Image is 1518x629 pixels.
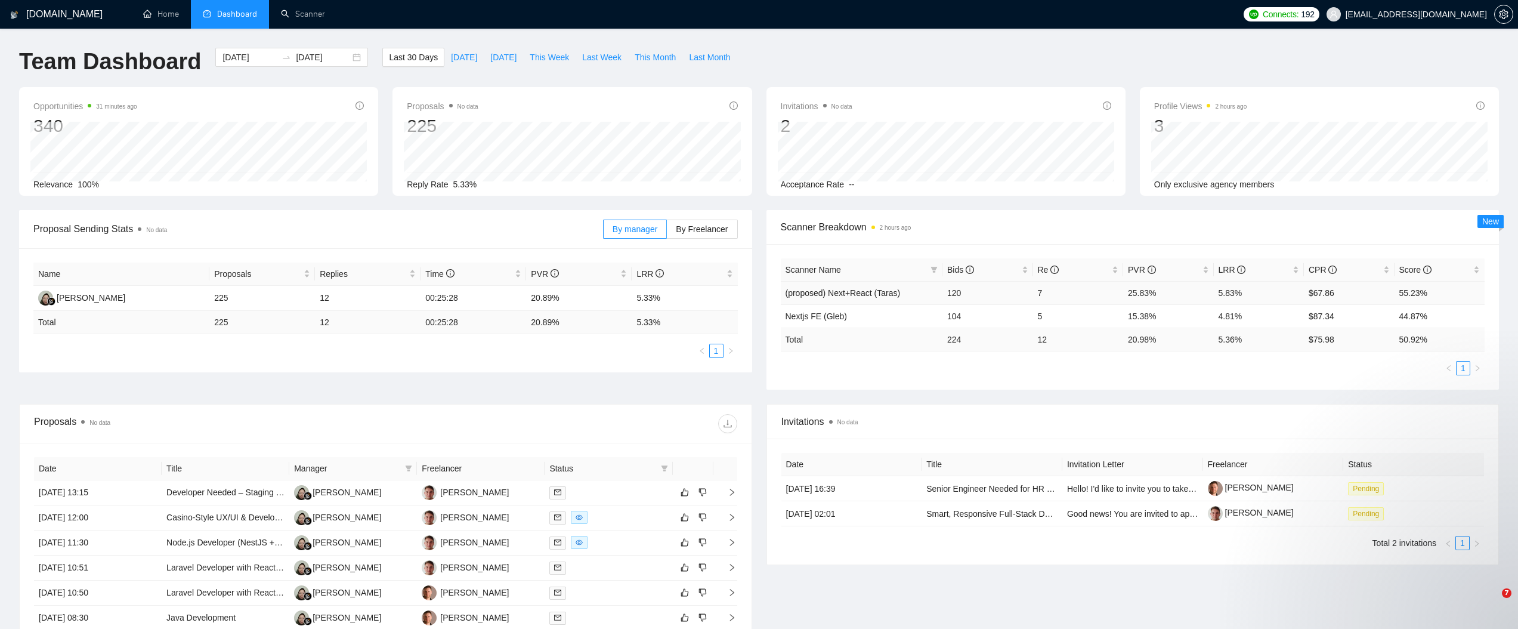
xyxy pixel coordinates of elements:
[1442,361,1456,375] button: left
[484,48,523,67] button: [DATE]
[166,538,404,547] a: Node.js Developer (NestJS + PostgreSQL) — Full-time, Remote
[421,286,526,311] td: 00:25:28
[781,476,922,501] td: [DATE] 16:39
[403,460,415,477] span: filter
[313,486,381,499] div: [PERSON_NAME]
[444,48,484,67] button: [DATE]
[678,610,692,625] button: like
[1033,304,1124,328] td: 5
[440,611,509,624] div: [PERSON_NAME]
[695,344,709,358] button: left
[678,485,692,499] button: like
[576,514,583,521] span: eye
[551,269,559,277] span: info-circle
[1495,10,1513,19] span: setting
[1348,483,1389,493] a: Pending
[1219,265,1246,275] span: LRR
[781,180,845,189] span: Acceptance Rate
[315,263,421,286] th: Replies
[727,347,734,354] span: right
[1033,328,1124,351] td: 12
[34,531,162,556] td: [DATE] 11:30
[294,487,381,497] a: R[PERSON_NAME]
[294,537,381,547] a: R[PERSON_NAME]
[1423,266,1432,274] span: info-circle
[632,286,737,311] td: 5.33%
[422,562,509,572] a: TZ[PERSON_NAME]
[304,492,312,500] img: gigradar-bm.png
[678,510,692,525] button: like
[34,414,385,433] div: Proposals
[209,263,315,286] th: Proposals
[143,9,179,19] a: homeHome
[162,457,289,480] th: Title
[34,457,162,480] th: Date
[294,512,381,522] a: R[PERSON_NAME]
[1203,453,1344,476] th: Freelancer
[38,291,53,306] img: R
[718,563,736,572] span: right
[554,489,561,496] span: mail
[549,462,656,475] span: Status
[695,585,710,600] button: dislike
[422,587,509,597] a: GS[PERSON_NAME]
[209,286,315,311] td: 225
[89,420,110,426] span: No data
[922,476,1062,501] td: Senior Engineer Needed for HR Platform Development Using Directus CMS
[33,221,603,236] span: Proposal Sending Stats
[718,414,737,433] button: download
[698,563,707,572] span: dislike
[1148,266,1156,274] span: info-circle
[681,488,689,497] span: like
[942,281,1033,304] td: 120
[304,592,312,600] img: gigradar-bm.png
[422,485,437,500] img: TZ
[417,457,545,480] th: Freelancer
[209,311,315,334] td: 225
[96,103,137,110] time: 31 minutes ago
[407,180,448,189] span: Reply Rate
[422,535,437,550] img: TZ
[440,486,509,499] div: [PERSON_NAME]
[695,344,709,358] li: Previous Page
[554,589,561,596] span: mail
[422,610,437,625] img: GS
[678,585,692,600] button: like
[313,586,381,599] div: [PERSON_NAME]
[922,501,1062,526] td: Smart, Responsive Full-Stack Developer for Headless CMS (Next.js, WordPress, Typesense)
[880,224,911,231] time: 2 hours ago
[530,51,569,64] span: This Week
[942,328,1033,351] td: 224
[681,588,689,597] span: like
[656,269,664,277] span: info-circle
[19,48,201,76] h1: Team Dashboard
[718,513,736,522] span: right
[526,286,632,311] td: 20.89%
[926,509,1271,519] a: Smart, Responsive Full-Stack Developer for Headless CMS (Next.js, WordPress, Typesense)
[382,48,444,67] button: Last 30 Days
[1456,361,1470,375] li: 1
[422,487,509,497] a: TZ[PERSON_NAME]
[1470,361,1485,375] button: right
[628,48,682,67] button: This Month
[315,286,421,311] td: 12
[636,269,664,279] span: LRR
[1304,328,1395,351] td: $ 75.98
[695,560,710,575] button: dislike
[1476,101,1485,110] span: info-circle
[678,535,692,550] button: like
[695,510,710,525] button: dislike
[162,480,289,505] td: Developer Needed – Staging & Production Setup with Lovable, Supabase , GitHub
[554,514,561,521] span: mail
[849,180,854,189] span: --
[296,51,350,64] input: End date
[294,462,400,475] span: Manager
[1309,265,1337,275] span: CPR
[1050,266,1059,274] span: info-circle
[719,419,737,428] span: download
[405,465,412,472] span: filter
[1208,506,1223,521] img: c1TTD8fo6FUdLEY03-7r503KS82t2in5rdjK6jvxD0eJrQJzjaP6zZYWASBHieVYaQ
[166,613,236,622] a: Java Development
[1457,362,1470,375] a: 1
[554,539,561,546] span: mail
